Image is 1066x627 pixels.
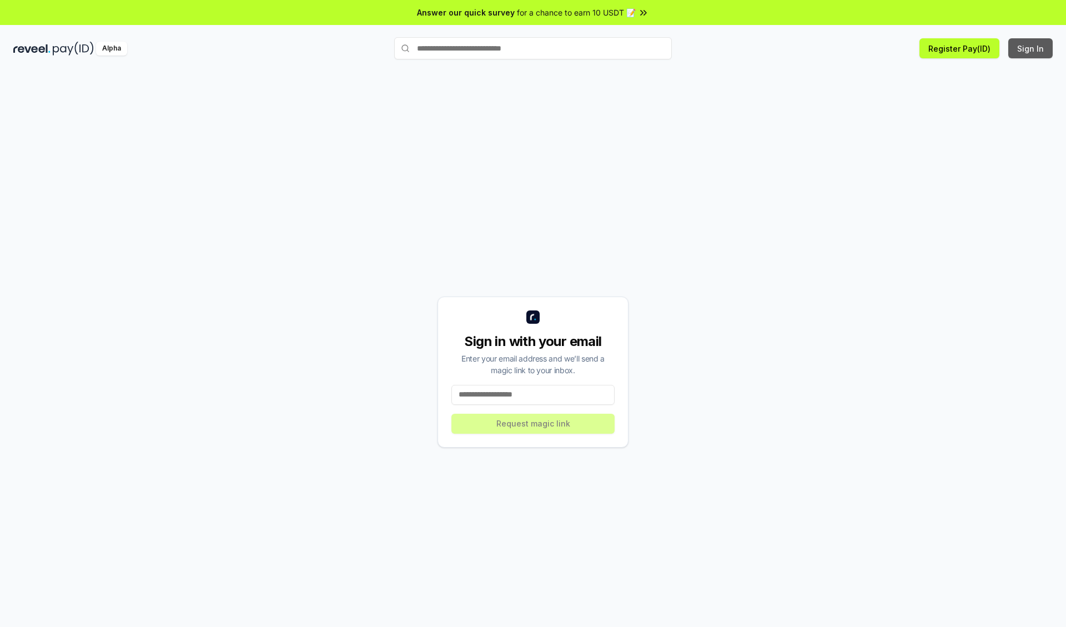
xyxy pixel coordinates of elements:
[1008,38,1053,58] button: Sign In
[417,7,515,18] span: Answer our quick survey
[517,7,636,18] span: for a chance to earn 10 USDT 📝
[451,353,615,376] div: Enter your email address and we’ll send a magic link to your inbox.
[919,38,999,58] button: Register Pay(ID)
[526,310,540,324] img: logo_small
[451,333,615,350] div: Sign in with your email
[96,42,127,56] div: Alpha
[53,42,94,56] img: pay_id
[13,42,51,56] img: reveel_dark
